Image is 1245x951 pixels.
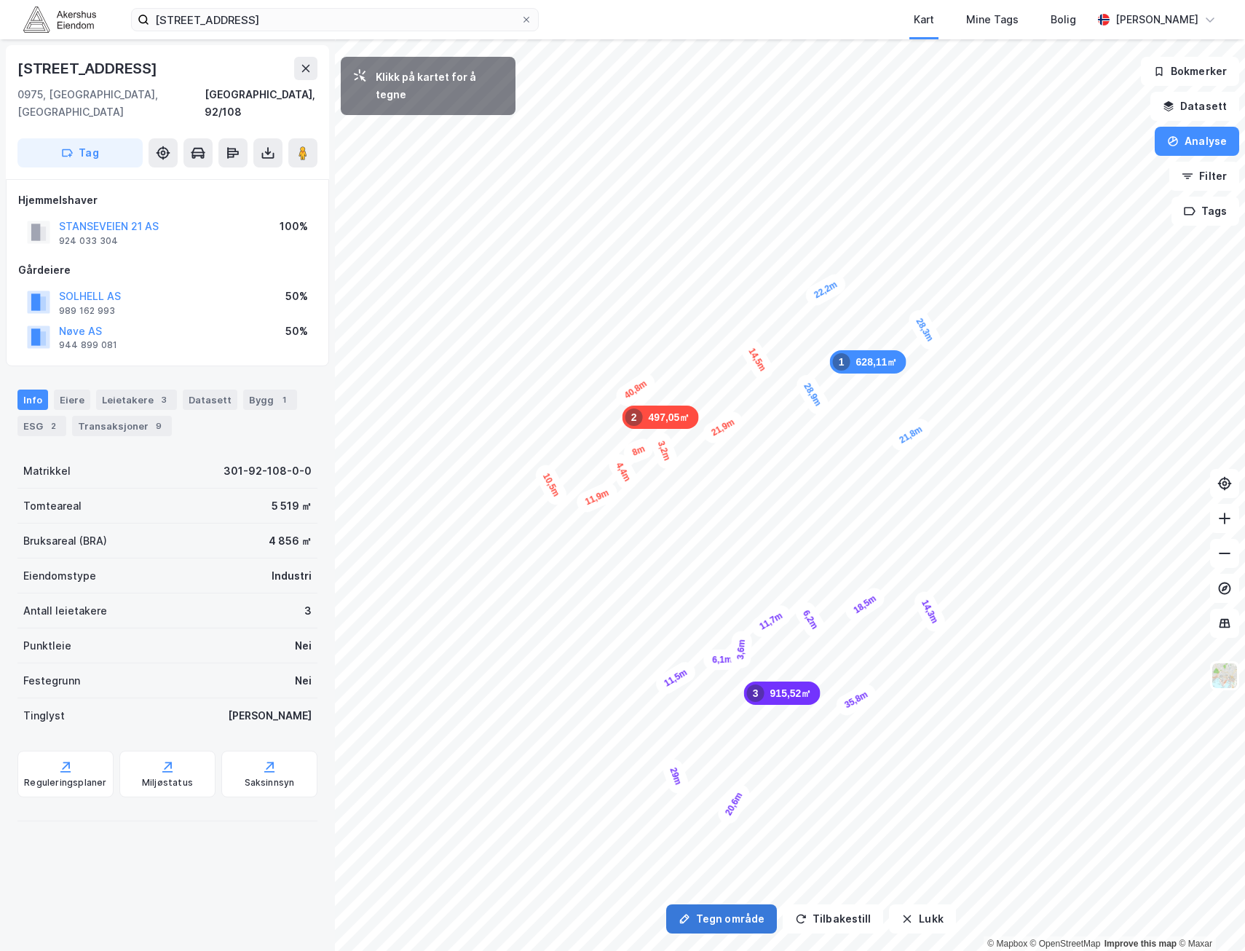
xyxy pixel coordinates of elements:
div: Map marker [652,658,699,698]
a: OpenStreetMap [1030,939,1101,949]
div: 301-92-108-0-0 [224,462,312,480]
div: Eiendomstype [23,567,96,585]
div: [PERSON_NAME] [1115,11,1198,28]
div: 924 033 304 [59,235,118,247]
div: Map marker [830,350,906,374]
div: Map marker [730,630,752,668]
div: Hjemmelshaver [18,192,317,209]
div: Kontrollprogram for chat [1172,881,1245,951]
a: Improve this map [1104,939,1177,949]
div: Leietakere [96,390,177,410]
div: 50% [285,288,308,305]
button: Tag [17,138,143,167]
div: Antall leietakere [23,602,107,620]
div: Map marker [700,409,746,447]
div: Map marker [792,599,829,641]
div: Map marker [802,271,849,309]
img: Z [1211,662,1238,690]
div: Map marker [744,682,821,705]
div: Nei [295,672,312,690]
div: 9 [151,419,166,433]
div: Gårdeiere [18,261,317,279]
div: Map marker [714,781,753,827]
div: 0975, [GEOGRAPHIC_DATA], [GEOGRAPHIC_DATA] [17,86,205,121]
div: 1 [833,353,850,371]
div: Reguleringsplaner [24,777,106,789]
div: 5 519 ㎡ [272,497,312,515]
div: Map marker [648,430,680,472]
div: Map marker [911,588,948,635]
div: [STREET_ADDRESS] [17,57,160,80]
div: 1 [277,392,291,407]
div: Map marker [905,307,944,353]
div: Map marker [703,649,741,670]
button: Analyse [1155,127,1239,156]
div: Map marker [532,462,570,508]
div: Map marker [621,435,657,466]
div: [PERSON_NAME] [228,707,312,725]
div: 989 162 993 [59,305,115,317]
div: [GEOGRAPHIC_DATA], 92/108 [205,86,317,121]
div: Festegrunn [23,672,80,690]
div: Punktleie [23,637,71,655]
div: 50% [285,323,308,340]
div: Eiere [54,390,90,410]
div: 4 856 ㎡ [269,532,312,550]
div: Nei [295,637,312,655]
div: Bruksareal (BRA) [23,532,107,550]
a: Mapbox [987,939,1027,949]
div: Kart [914,11,934,28]
button: Filter [1169,162,1239,191]
div: 100% [280,218,308,235]
div: Map marker [612,369,659,410]
div: Map marker [605,451,641,493]
div: Map marker [833,681,880,719]
div: Info [17,390,48,410]
div: Map marker [574,479,620,516]
button: Lukk [889,904,955,934]
div: Map marker [748,601,794,641]
div: Map marker [793,371,832,418]
div: Klikk på kartet for å tegne [376,68,504,103]
div: Matrikkel [23,462,71,480]
div: Map marker [660,757,692,797]
button: Tilbakestill [783,904,883,934]
div: 2 [625,409,643,426]
div: 3 [304,602,312,620]
div: Transaksjoner [72,416,172,436]
button: Bokmerker [1141,57,1239,86]
button: Tags [1171,197,1239,226]
iframe: Chat Widget [1172,881,1245,951]
div: Tomteareal [23,497,82,515]
div: Map marker [888,415,934,454]
div: Map marker [622,406,699,429]
div: 3 [157,392,171,407]
div: Datasett [183,390,237,410]
div: 944 899 081 [59,339,117,351]
div: Industri [272,567,312,585]
div: Map marker [842,584,888,625]
input: Søk på adresse, matrikkel, gårdeiere, leietakere eller personer [149,9,521,31]
button: Datasett [1150,92,1239,121]
div: 2 [46,419,60,433]
img: akershus-eiendom-logo.9091f326c980b4bce74ccdd9f866810c.svg [23,7,96,32]
div: Miljøstatus [142,777,193,789]
div: ESG [17,416,66,436]
div: Saksinnsyn [245,777,295,789]
button: Tegn område [666,904,777,934]
div: Map marker [738,336,777,383]
div: Mine Tags [966,11,1019,28]
div: Tinglyst [23,707,65,725]
div: 3 [747,684,764,702]
div: Bygg [243,390,297,410]
div: Bolig [1051,11,1076,28]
